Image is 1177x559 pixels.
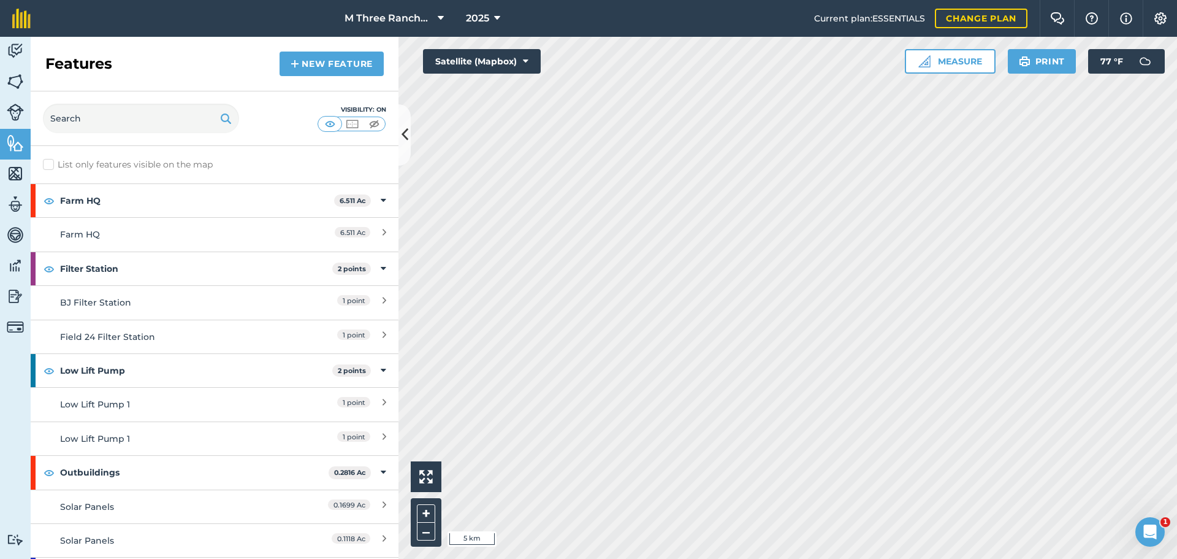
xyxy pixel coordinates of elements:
[335,227,370,237] span: 6.511 Ac
[31,252,398,285] div: Filter Station2 points
[31,354,398,387] div: Low Lift Pump2 points
[423,49,541,74] button: Satellite (Mapbox)
[31,387,398,421] a: Low Lift Pump 11 point
[7,134,24,152] img: svg+xml;base64,PHN2ZyB4bWxucz0iaHR0cDovL3d3dy53My5vcmcvMjAwMC9zdmciIHdpZHRoPSI1NiIgaGVpZ2h0PSI2MC...
[338,264,366,273] strong: 2 points
[7,534,24,546] img: svg+xml;base64,PD94bWwgdmVyc2lvbj0iMS4wIiBlbmNvZGluZz0idXRmLTgiPz4KPCEtLSBHZW5lcmF0b3I6IEFkb2JlIE...
[60,184,334,217] strong: Farm HQ
[43,104,239,133] input: Search
[31,184,398,217] div: Farm HQ6.511 Ac
[7,256,24,275] img: svg+xml;base64,PD94bWwgdmVyc2lvbj0iMS4wIiBlbmNvZGluZz0idXRmLTgiPz4KPCEtLSBHZW5lcmF0b3I6IEFkb2JlIE...
[334,468,366,477] strong: 0.2816 Ac
[60,432,278,445] div: Low Lift Pump 1
[7,287,24,306] img: svg+xml;base64,PD94bWwgdmVyc2lvbj0iMS4wIiBlbmNvZGluZz0idXRmLTgiPz4KPCEtLSBHZW5lcmF0b3I6IEFkb2JlIE...
[367,118,382,130] img: svg+xml;base64,PHN2ZyB4bWxucz0iaHR0cDovL3d3dy53My5vcmcvMjAwMC9zdmciIHdpZHRoPSI1MCIgaGVpZ2h0PSI0MC...
[31,523,398,557] a: Solar Panels0.1118 Ac
[918,55,931,67] img: Ruler icon
[935,9,1027,28] a: Change plan
[291,56,299,71] img: svg+xml;base64,PHN2ZyB4bWxucz0iaHR0cDovL3d3dy53My5vcmcvMjAwMC9zdmciIHdpZHRoPSIxNCIgaGVpZ2h0PSIyNC...
[220,111,232,126] img: svg+xml;base64,PHN2ZyB4bWxucz0iaHR0cDovL3d3dy53My5vcmcvMjAwMC9zdmciIHdpZHRoPSIxOSIgaGVpZ2h0PSIyNC...
[345,11,433,26] span: M Three Ranches LLC
[905,49,996,74] button: Measure
[44,193,55,208] img: svg+xml;base64,PHN2ZyB4bWxucz0iaHR0cDovL3d3dy53My5vcmcvMjAwMC9zdmciIHdpZHRoPSIxOCIgaGVpZ2h0PSIyNC...
[1160,517,1170,527] span: 1
[337,330,370,340] span: 1 point
[7,42,24,60] img: svg+xml;base64,PD94bWwgdmVyc2lvbj0iMS4wIiBlbmNvZGluZz0idXRmLTgiPz4KPCEtLSBHZW5lcmF0b3I6IEFkb2JlIE...
[12,9,31,28] img: fieldmargin Logo
[1153,12,1168,25] img: A cog icon
[45,54,112,74] h2: Features
[60,354,332,387] strong: Low Lift Pump
[337,295,370,306] span: 1 point
[322,118,338,130] img: svg+xml;base64,PHN2ZyB4bWxucz0iaHR0cDovL3d3dy53My5vcmcvMjAwMC9zdmciIHdpZHRoPSI1MCIgaGVpZ2h0PSI0MC...
[338,366,366,375] strong: 2 points
[337,431,370,442] span: 1 point
[60,252,332,285] strong: Filter Station
[44,465,55,480] img: svg+xml;base64,PHN2ZyB4bWxucz0iaHR0cDovL3d3dy53My5vcmcvMjAwMC9zdmciIHdpZHRoPSIxOCIgaGVpZ2h0PSIyNC...
[7,104,24,121] img: svg+xml;base64,PD94bWwgdmVyc2lvbj0iMS4wIiBlbmNvZGluZz0idXRmLTgiPz4KPCEtLSBHZW5lcmF0b3I6IEFkb2JlIE...
[1088,49,1165,74] button: 77 °F
[44,261,55,276] img: svg+xml;base64,PHN2ZyB4bWxucz0iaHR0cDovL3d3dy53My5vcmcvMjAwMC9zdmciIHdpZHRoPSIxOCIgaGVpZ2h0PSIyNC...
[417,523,435,541] button: –
[60,330,278,344] div: Field 24 Filter Station
[7,226,24,244] img: svg+xml;base64,PD94bWwgdmVyc2lvbj0iMS4wIiBlbmNvZGluZz0idXRmLTgiPz4KPCEtLSBHZW5lcmF0b3I6IEFkb2JlIE...
[466,11,489,26] span: 2025
[44,363,55,378] img: svg+xml;base64,PHN2ZyB4bWxucz0iaHR0cDovL3d3dy53My5vcmcvMjAwMC9zdmciIHdpZHRoPSIxOCIgaGVpZ2h0PSIyNC...
[1133,49,1157,74] img: svg+xml;base64,PD94bWwgdmVyc2lvbj0iMS4wIiBlbmNvZGluZz0idXRmLTgiPz4KPCEtLSBHZW5lcmF0b3I6IEFkb2JlIE...
[1008,49,1076,74] button: Print
[280,52,384,76] a: New feature
[328,499,370,510] span: 0.1699 Ac
[1019,54,1030,69] img: svg+xml;base64,PHN2ZyB4bWxucz0iaHR0cDovL3d3dy53My5vcmcvMjAwMC9zdmciIHdpZHRoPSIxOSIgaGVpZ2h0PSIyNC...
[31,490,398,523] a: Solar Panels0.1699 Ac
[417,504,435,523] button: +
[60,500,278,514] div: Solar Panels
[7,164,24,183] img: svg+xml;base64,PHN2ZyB4bWxucz0iaHR0cDovL3d3dy53My5vcmcvMjAwMC9zdmciIHdpZHRoPSI1NiIgaGVpZ2h0PSI2MC...
[1050,12,1065,25] img: Two speech bubbles overlapping with the left bubble in the forefront
[1120,11,1132,26] img: svg+xml;base64,PHN2ZyB4bWxucz0iaHR0cDovL3d3dy53My5vcmcvMjAwMC9zdmciIHdpZHRoPSIxNyIgaGVpZ2h0PSIxNy...
[1135,517,1165,547] iframe: Intercom live chat
[60,456,329,489] strong: Outbuildings
[31,285,398,319] a: BJ Filter Station1 point
[7,318,24,336] img: svg+xml;base64,PD94bWwgdmVyc2lvbj0iMS4wIiBlbmNvZGluZz0idXRmLTgiPz4KPCEtLSBHZW5lcmF0b3I6IEFkb2JlIE...
[1100,49,1123,74] span: 77 ° F
[60,398,278,411] div: Low Lift Pump 1
[31,422,398,455] a: Low Lift Pump 11 point
[1084,12,1099,25] img: A question mark icon
[31,456,398,489] div: Outbuildings0.2816 Ac
[60,228,278,241] div: Farm HQ
[60,534,278,547] div: Solar Panels
[340,196,366,205] strong: 6.511 Ac
[31,217,398,251] a: Farm HQ6.511 Ac
[31,320,398,353] a: Field 24 Filter Station1 point
[43,158,213,171] label: List only features visible on the map
[7,72,24,91] img: svg+xml;base64,PHN2ZyB4bWxucz0iaHR0cDovL3d3dy53My5vcmcvMjAwMC9zdmciIHdpZHRoPSI1NiIgaGVpZ2h0PSI2MC...
[318,105,386,115] div: Visibility: On
[332,533,370,544] span: 0.1118 Ac
[60,296,278,309] div: BJ Filter Station
[7,195,24,214] img: svg+xml;base64,PD94bWwgdmVyc2lvbj0iMS4wIiBlbmNvZGluZz0idXRmLTgiPz4KPCEtLSBHZW5lcmF0b3I6IEFkb2JlIE...
[814,12,925,25] span: Current plan : ESSENTIALS
[337,397,370,407] span: 1 point
[345,118,360,130] img: svg+xml;base64,PHN2ZyB4bWxucz0iaHR0cDovL3d3dy53My5vcmcvMjAwMC9zdmciIHdpZHRoPSI1MCIgaGVpZ2h0PSI0MC...
[419,470,433,484] img: Four arrows, one pointing top left, one top right, one bottom right and the last bottom left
